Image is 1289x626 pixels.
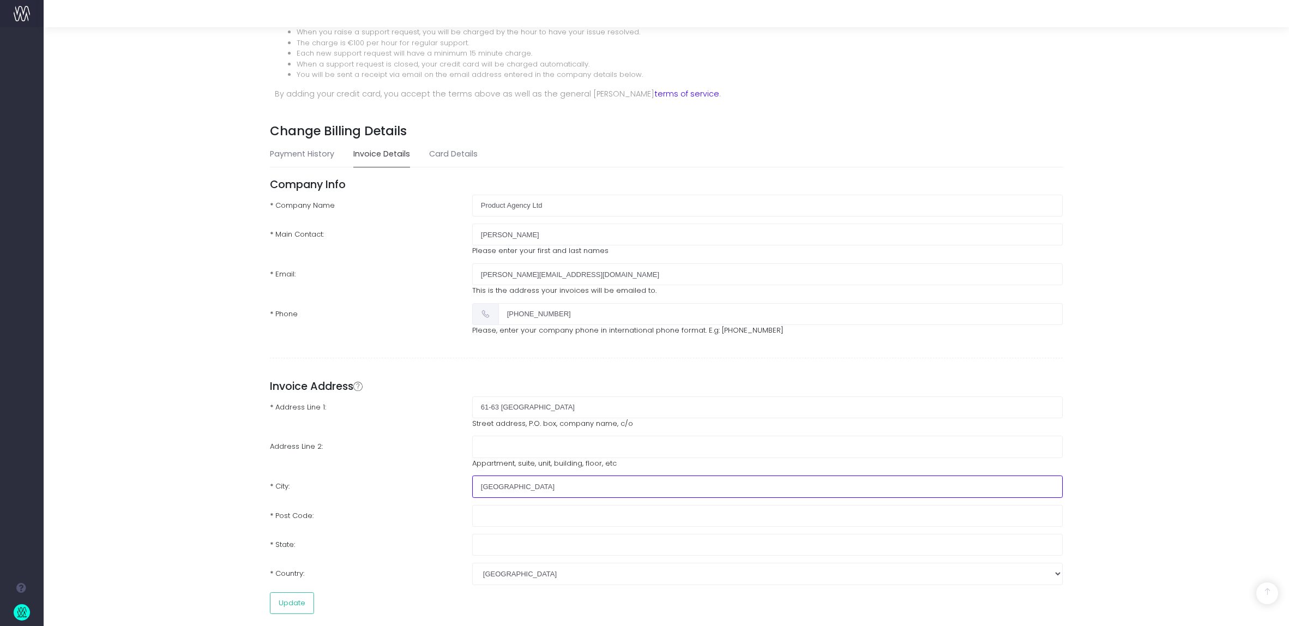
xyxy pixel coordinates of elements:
label: * Company Name [262,195,464,216]
li: When a support request is closed, your credit card will be charged automatically. [297,59,1057,70]
label: * Country: [262,563,464,585]
button: Update [270,592,314,614]
h4: Invoice Address [270,380,1063,393]
a: Payment History [270,142,334,167]
li: When you raise a support request, you will be charged by the hour to have your issue resolved. [297,27,1057,38]
li: You will be sent a receipt via email on the email address entered in the company details below. [297,69,1057,80]
a: Invoice Details [353,142,410,167]
label: Address Line 2: [262,436,464,468]
span: Street address, P.O. box, company name, c/o [472,418,633,429]
a: Card Details [429,142,478,167]
span: Please enter your first and last names [472,245,609,256]
li: Each new support request will have a minimum 15 minute charge. [297,48,1057,59]
label: * Main Contact: [262,224,464,256]
h3: Change Billing Details [270,124,1063,139]
span: Appartment, suite, unit, building, floor, etc [472,458,617,469]
h4: Company Info [270,178,1063,191]
i: Some help text goes here [353,381,363,392]
p: By adding your credit card, you accept the terms above as well as the general [PERSON_NAME] . [275,87,1057,100]
label: * Address Line 1: [262,396,464,429]
li: The charge is €100 per hour for regular support. [297,38,1057,49]
label: * State: [262,534,464,556]
a: terms of service [654,88,719,99]
span: This is the address your invoices will be emailed to. [472,285,656,296]
label: * Email: [262,263,464,296]
img: images/default_profile_image.png [14,604,30,621]
label: * Post Code: [262,505,464,527]
label: * City: [262,475,464,497]
span: Please, enter your company phone in international phone format. E.g: [PHONE_NUMBER] [472,325,784,336]
label: * Phone [262,303,464,336]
